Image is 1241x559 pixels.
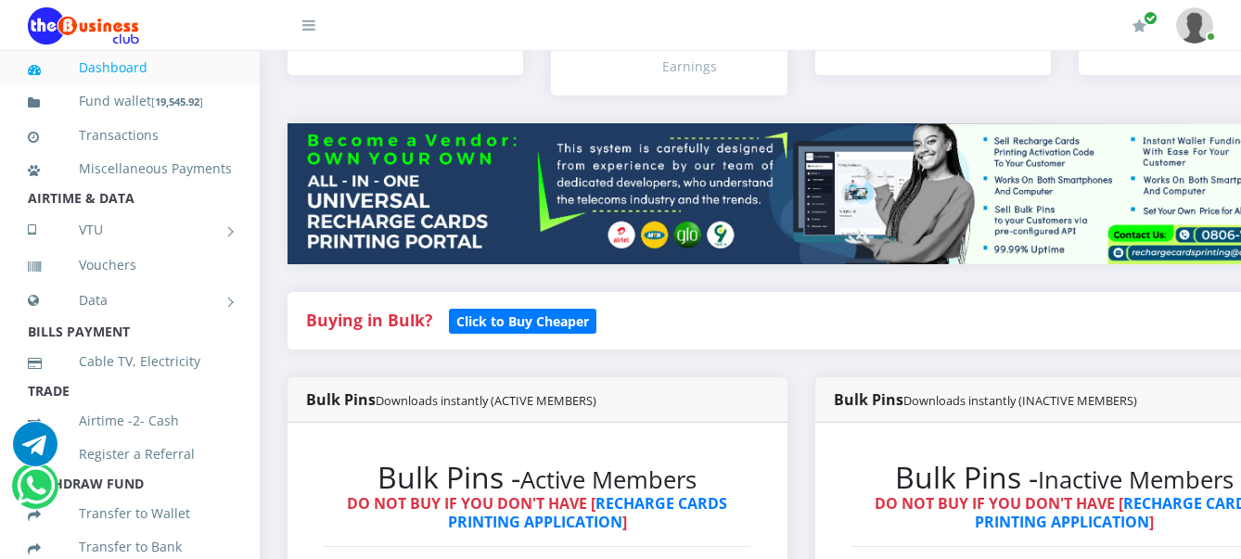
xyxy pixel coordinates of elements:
a: Register a Referral [28,433,232,476]
strong: DO NOT BUY IF YOU DON'T HAVE [ ] [347,493,727,531]
a: Transfer to Wallet [28,492,232,535]
a: RECHARGE CARDS PRINTING APPLICATION [448,493,728,531]
a: Fund wallet[19,545.92] [28,80,232,123]
h2: Bulk Pins - [325,460,750,495]
b: 19,545.92 [155,95,199,108]
strong: Bulk Pins [306,389,596,410]
small: Inactive Members [1038,464,1234,496]
small: Active Members [520,464,697,496]
a: Chat for support [13,436,58,466]
div: Earnings [662,57,768,76]
a: Vouchers [28,244,232,286]
a: Dashboard [28,46,232,89]
img: Logo [28,7,139,44]
b: Click to Buy Cheaper [456,312,589,330]
a: Chat for support [17,477,55,508]
strong: Bulk Pins [834,389,1137,410]
a: VTU [28,207,232,253]
a: Miscellaneous Payments [28,147,232,190]
small: Downloads instantly (ACTIVE MEMBERS) [376,392,596,409]
a: Click to Buy Cheaper [449,309,596,331]
img: User [1176,7,1213,44]
a: Data [28,277,232,324]
a: Airtime -2- Cash [28,400,232,442]
a: Cable TV, Electricity [28,340,232,383]
small: [ ] [151,95,203,108]
small: Downloads instantly (INACTIVE MEMBERS) [903,392,1137,409]
a: Transactions [28,114,232,157]
strong: Buying in Bulk? [306,309,432,331]
span: Renew/Upgrade Subscription [1144,11,1158,25]
i: Renew/Upgrade Subscription [1132,19,1146,33]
